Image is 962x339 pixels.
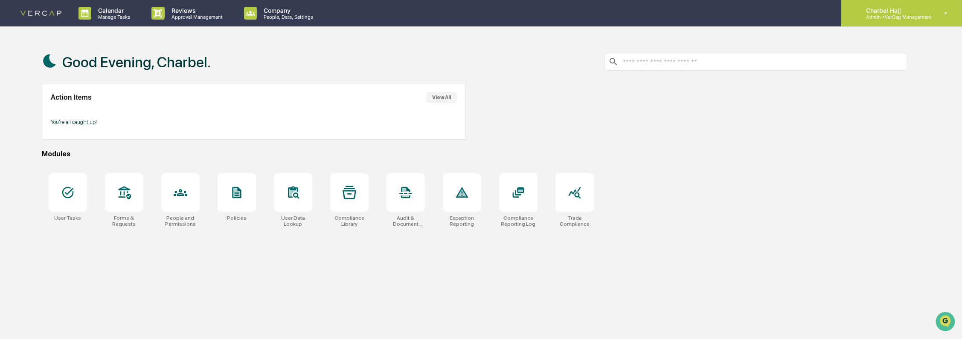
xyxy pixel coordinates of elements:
[499,215,538,227] div: Compliance Reporting Log
[20,11,61,16] img: logo
[26,116,69,123] span: [PERSON_NAME]
[18,65,33,80] img: 8933085812038_c878075ebb4cc5468115_72.jpg
[9,65,24,80] img: 1746055101610-c473b297-6a78-478c-a979-82029cc54cd1
[165,14,227,20] p: Approval Management
[859,7,932,14] p: Charbel Hajj
[555,215,594,227] div: Trade Compliance
[91,14,134,20] p: Manage Tasks
[330,215,369,227] div: Compliance Library
[9,95,57,101] div: Past conversations
[76,116,93,123] span: [DATE]
[51,119,457,125] p: You're all caught up!
[257,7,317,14] p: Company
[70,151,106,160] span: Attestations
[54,215,81,221] div: User Tasks
[38,74,117,80] div: We're available if you need us!
[9,152,15,159] div: 🖐️
[387,215,425,227] div: Audit & Document Logs
[426,92,457,103] button: View All
[443,215,481,227] div: Exception Reporting
[274,215,312,227] div: User Data Lookup
[62,152,69,159] div: 🗄️
[17,116,24,123] img: 1746055101610-c473b297-6a78-478c-a979-82029cc54cd1
[42,150,908,158] div: Modules
[85,188,103,195] span: Pylon
[5,164,57,179] a: 🔎Data Lookup
[71,116,74,123] span: •
[9,168,15,175] div: 🔎
[62,54,211,71] h1: Good Evening, Charbel.
[105,215,143,227] div: Forms & Requests
[165,7,227,14] p: Reviews
[227,215,247,221] div: Policies
[58,148,109,163] a: 🗄️Attestations
[17,167,54,176] span: Data Lookup
[51,94,92,101] h2: Action Items
[9,18,155,32] p: How can we help?
[145,68,155,78] button: Start new chat
[60,188,103,195] a: Powered byPylon
[38,65,140,74] div: Start new chat
[132,93,155,103] button: See all
[935,311,958,334] iframe: Open customer support
[9,108,22,121] img: Jack Rasmussen
[161,215,200,227] div: People and Permissions
[859,14,932,20] p: Admin • VerCap Management
[17,151,55,160] span: Preclearance
[257,14,317,20] p: People, Data, Settings
[5,148,58,163] a: 🖐️Preclearance
[91,7,134,14] p: Calendar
